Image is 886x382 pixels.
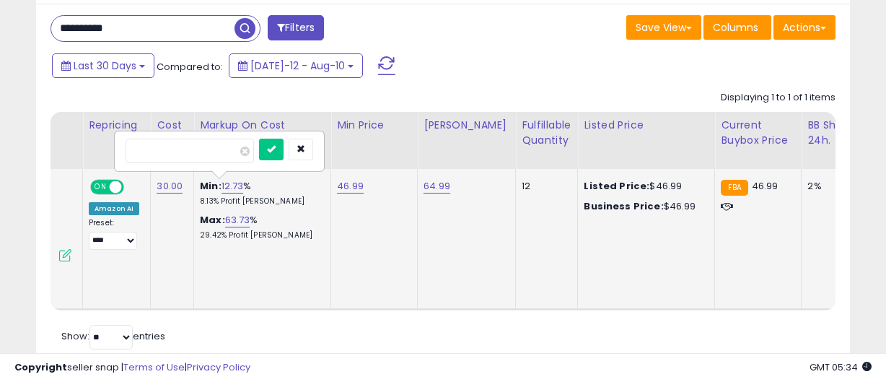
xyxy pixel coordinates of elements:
div: $46.99 [584,180,703,193]
button: Actions [773,15,835,40]
div: Repricing [89,118,144,133]
a: 46.99 [337,179,364,194]
th: The percentage added to the cost of goods (COGS) that forms the calculator for Min & Max prices. [194,112,331,169]
b: Min: [200,179,221,193]
b: Max: [200,213,225,227]
div: % [200,214,320,240]
p: 29.42% Profit [PERSON_NAME] [200,230,320,240]
div: Listed Price [584,118,709,133]
span: OFF [122,181,145,193]
div: 2% [807,180,855,193]
div: BB Share 24h. [807,118,860,148]
button: Filters [268,15,324,40]
span: [DATE]-12 - Aug-10 [250,58,345,73]
a: Terms of Use [123,360,185,374]
a: 12.73 [221,179,244,194]
span: ON [92,181,110,193]
a: 30.00 [157,179,183,194]
div: [PERSON_NAME] [424,118,509,133]
div: % [200,180,320,207]
div: 12 [522,180,566,193]
button: Columns [703,15,771,40]
div: $46.99 [584,200,703,213]
div: seller snap | | [14,361,250,375]
div: Fulfillable Quantity [522,118,571,148]
span: 46.99 [752,179,778,193]
div: Min Price [337,118,411,133]
div: Markup on Cost [200,118,325,133]
span: Compared to: [157,60,223,74]
span: Columns [713,20,758,35]
div: Amazon AI [89,202,139,215]
button: [DATE]-12 - Aug-10 [229,53,363,78]
div: Current Buybox Price [721,118,795,148]
div: Preset: [89,218,139,251]
div: Cost [157,118,188,133]
a: 63.73 [225,213,250,227]
button: Save View [626,15,701,40]
b: Listed Price: [584,179,649,193]
p: 8.13% Profit [PERSON_NAME] [200,196,320,207]
small: FBA [721,180,747,196]
span: Last 30 Days [74,58,136,73]
span: Show: entries [61,329,165,343]
button: Last 30 Days [52,53,154,78]
a: 64.99 [424,179,450,194]
div: Displaying 1 to 1 of 1 items [721,91,835,105]
b: Business Price: [584,199,663,213]
a: Privacy Policy [187,360,250,374]
span: 2025-09-11 05:34 GMT [810,360,872,374]
strong: Copyright [14,360,67,374]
